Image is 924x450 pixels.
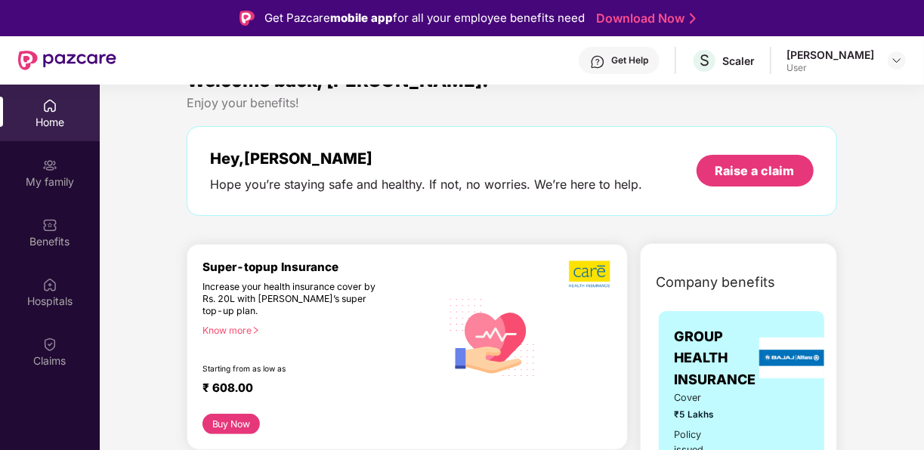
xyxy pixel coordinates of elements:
div: [PERSON_NAME] [786,48,874,62]
span: Company benefits [656,272,775,293]
div: Enjoy your benefits! [187,95,836,111]
img: svg+xml;base64,PHN2ZyB4bWxucz0iaHR0cDovL3d3dy53My5vcmcvMjAwMC9zdmciIHhtbG5zOnhsaW5rPSJodHRwOi8vd3... [441,285,543,389]
span: right [252,326,260,334]
img: svg+xml;base64,PHN2ZyBpZD0iRHJvcGRvd24tMzJ4MzIiIHhtbG5zPSJodHRwOi8vd3d3LnczLm9yZy8yMDAwL3N2ZyIgd2... [891,54,903,66]
img: Logo [239,11,255,26]
img: insurerLogo [759,337,824,378]
span: GROUP HEALTH INSURANCE [674,326,756,390]
div: User [786,62,874,74]
span: S [700,51,709,69]
span: ₹5 Lakhs [674,408,718,421]
div: Hope you’re staying safe and healthy. If not, no worries. We’re here to help. [210,177,642,193]
div: ₹ 608.00 [202,381,426,399]
div: Super-topup Insurance [202,260,441,274]
span: Cover [674,390,718,405]
div: Starting from as low as [202,364,377,374]
img: Stroke [690,11,696,26]
strong: mobile app [331,11,394,25]
img: svg+xml;base64,PHN2ZyB3aWR0aD0iMjAiIGhlaWdodD0iMjAiIHZpZXdCb3g9IjAgMCAyMCAyMCIgZmlsbD0ibm9uZSIgeG... [42,158,57,173]
div: Scaler [722,54,755,68]
a: Download Now [597,11,691,26]
button: Buy Now [202,414,260,434]
img: svg+xml;base64,PHN2ZyBpZD0iQ2xhaW0iIHhtbG5zPSJodHRwOi8vd3d3LnczLm9yZy8yMDAwL3N2ZyIgd2lkdGg9IjIwIi... [42,337,57,352]
div: Know more [202,325,432,335]
div: Increase your health insurance cover by Rs. 20L with [PERSON_NAME]’s super top-up plan. [202,281,376,318]
img: svg+xml;base64,PHN2ZyBpZD0iSG9zcGl0YWxzIiB4bWxucz0iaHR0cDovL3d3dy53My5vcmcvMjAwMC9zdmciIHdpZHRoPS... [42,277,57,292]
div: Raise a claim [715,162,795,179]
img: svg+xml;base64,PHN2ZyBpZD0iSGVscC0zMngzMiIgeG1sbnM9Imh0dHA6Ly93d3cudzMub3JnLzIwMDAvc3ZnIiB3aWR0aD... [590,54,605,69]
img: svg+xml;base64,PHN2ZyBpZD0iQmVuZWZpdHMiIHhtbG5zPSJodHRwOi8vd3d3LnczLm9yZy8yMDAwL3N2ZyIgd2lkdGg9Ij... [42,217,57,233]
img: b5dec4f62d2307b9de63beb79f102df3.png [569,260,612,288]
img: New Pazcare Logo [18,51,116,70]
img: svg+xml;base64,PHN2ZyBpZD0iSG9tZSIgeG1sbnM9Imh0dHA6Ly93d3cudzMub3JnLzIwMDAvc3ZnIiB3aWR0aD0iMjAiIG... [42,98,57,113]
div: Hey, [PERSON_NAME] [210,149,642,168]
div: Get Pazcare for all your employee benefits need [265,9,586,27]
div: Get Help [611,54,648,66]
